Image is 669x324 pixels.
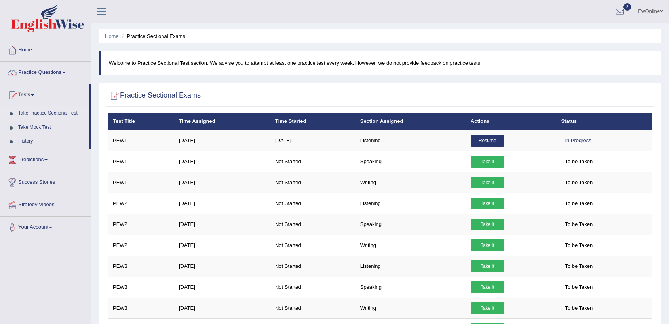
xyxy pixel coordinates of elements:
td: Writing [356,298,466,318]
a: Success Stories [0,171,91,191]
td: [DATE] [175,277,271,298]
td: Not Started [271,214,356,235]
td: Speaking [356,214,466,235]
td: Speaking [356,277,466,298]
a: Predictions [0,149,91,169]
td: Not Started [271,256,356,277]
td: PEW2 [108,235,175,256]
span: To be Taken [561,219,597,230]
a: History [15,134,89,149]
td: [DATE] [175,130,271,151]
span: To be Taken [561,177,597,188]
td: Listening [356,256,466,277]
a: Take it [471,239,504,251]
td: PEW1 [108,151,175,172]
a: Take it [471,219,504,230]
p: Welcome to Practice Sectional Test section. We advise you to attempt at least one practice test e... [109,59,653,67]
a: Take it [471,156,504,168]
a: Take Practice Sectional Test [15,106,89,121]
a: Take it [471,260,504,272]
th: Test Title [108,113,175,130]
th: Time Assigned [175,113,271,130]
a: Take it [471,281,504,293]
td: Speaking [356,151,466,172]
a: Resume [471,135,504,147]
td: Not Started [271,298,356,318]
div: In Progress [561,135,595,147]
a: Strategy Videos [0,194,91,214]
td: Writing [356,172,466,193]
span: 3 [623,3,631,11]
td: [DATE] [175,235,271,256]
td: [DATE] [271,130,356,151]
td: Not Started [271,277,356,298]
td: [DATE] [175,214,271,235]
a: Take Mock Test [15,121,89,135]
td: PEW1 [108,172,175,193]
td: Listening [356,193,466,214]
th: Actions [466,113,557,130]
td: Not Started [271,193,356,214]
h2: Practice Sectional Exams [108,90,201,102]
a: Your Account [0,217,91,236]
a: Home [0,39,91,59]
th: Status [557,113,652,130]
td: [DATE] [175,151,271,172]
span: To be Taken [561,302,597,314]
a: Take it [471,302,504,314]
td: Listening [356,130,466,151]
li: Practice Sectional Exams [120,32,185,40]
td: PEW2 [108,193,175,214]
a: Practice Questions [0,62,91,81]
td: [DATE] [175,172,271,193]
span: To be Taken [561,198,597,209]
th: Section Assigned [356,113,466,130]
td: [DATE] [175,193,271,214]
td: Writing [356,235,466,256]
span: To be Taken [561,281,597,293]
td: [DATE] [175,256,271,277]
span: To be Taken [561,156,597,168]
td: PEW3 [108,256,175,277]
td: PEW3 [108,298,175,318]
td: Not Started [271,151,356,172]
span: To be Taken [561,239,597,251]
a: Take it [471,177,504,188]
td: PEW2 [108,214,175,235]
a: Home [105,33,119,39]
td: PEW3 [108,277,175,298]
a: Tests [0,84,89,104]
span: To be Taken [561,260,597,272]
td: [DATE] [175,298,271,318]
th: Time Started [271,113,356,130]
td: Not Started [271,172,356,193]
td: Not Started [271,235,356,256]
td: PEW1 [108,130,175,151]
a: Take it [471,198,504,209]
